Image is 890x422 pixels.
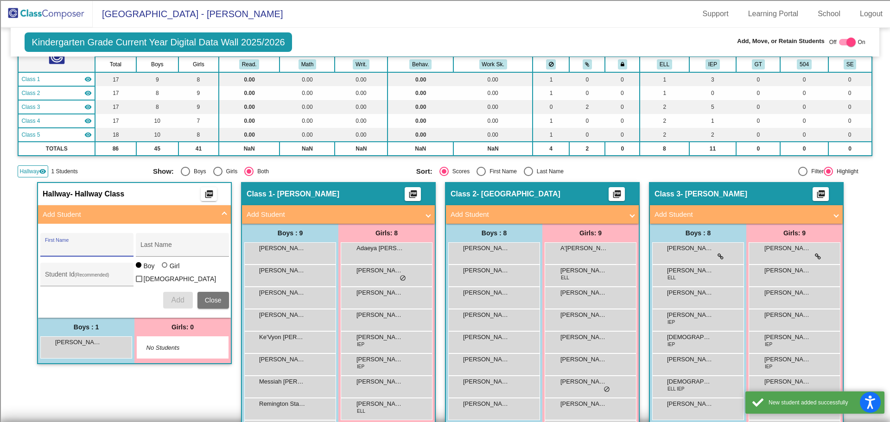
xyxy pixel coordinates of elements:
td: 86 [95,142,136,156]
div: Last Name [533,167,564,176]
button: Close [197,292,229,309]
button: ELL [657,59,672,69]
th: Keep with students [569,57,605,72]
div: Sort A > Z [4,22,886,30]
td: 17 [95,114,136,128]
td: 7 [178,114,219,128]
span: [PERSON_NAME] [560,288,607,297]
td: 17 [95,86,136,100]
span: [PERSON_NAME] [356,399,403,409]
th: 504 Plan [780,57,828,72]
div: Search for Source [4,130,886,139]
span: [PERSON_NAME] [463,266,509,275]
span: A'[PERSON_NAME] [560,244,607,253]
td: 0 [780,86,828,100]
td: 0 [605,86,640,100]
span: 1 Students [51,167,77,176]
span: [PERSON_NAME] [463,399,509,409]
span: [PERSON_NAME] [764,266,811,275]
td: 2 [689,128,737,142]
span: - [PERSON_NAME] [273,189,339,199]
td: 0.00 [388,86,453,100]
td: 0 [736,128,780,142]
div: SAVE AND GO HOME [4,223,886,232]
span: Kindergarten Grade Current Year Digital Data Wall 2025/2026 [25,32,292,52]
span: [PERSON_NAME] [667,399,713,409]
span: Show: [153,167,174,176]
mat-panel-title: Add Student [247,209,419,220]
td: 0 [569,114,605,128]
td: 0.00 [453,114,533,128]
div: ??? [4,207,886,215]
td: 9 [178,100,219,114]
td: 0.00 [335,100,388,114]
td: 0 [605,100,640,114]
div: CANCEL [4,198,886,207]
mat-icon: visibility [39,168,46,175]
div: SAVE [4,282,886,290]
div: Girls [222,167,238,176]
span: Class 1 [21,75,40,83]
span: [PERSON_NAME] [764,244,811,253]
span: [PERSON_NAME] [764,288,811,297]
span: [PERSON_NAME] [463,355,509,364]
td: 8 [640,142,689,156]
button: Print Students Details [201,187,217,201]
button: Math [299,59,316,69]
button: Print Students Details [813,187,829,201]
td: 17 [95,72,136,86]
span: IEP [667,341,675,348]
td: 10 [136,114,179,128]
span: [PERSON_NAME] [356,377,403,386]
mat-radio-group: Select an option [153,167,409,176]
span: Add [171,296,184,304]
span: [PERSON_NAME]'[PERSON_NAME] [356,355,403,364]
span: [PERSON_NAME] [667,355,713,364]
td: 0 [533,100,570,114]
span: ELL [357,408,365,415]
div: Boys : 9 [242,224,338,242]
mat-expansion-panel-header: Add Student [650,205,843,224]
span: Add, Move, or Retain Students [737,37,825,46]
div: This outline has no content. Would you like to delete it? [4,215,886,223]
span: Hallway [43,189,70,199]
div: Scores [449,167,470,176]
td: No teacher - Orsag [18,100,95,114]
td: 0 [605,114,640,128]
td: 0.00 [335,72,388,86]
div: Journal [4,139,886,147]
td: 0.00 [453,100,533,114]
mat-icon: picture_as_pdf [815,189,826,202]
div: Move to ... [4,240,886,248]
button: Work Sk. [479,59,507,69]
div: Both [254,167,269,176]
td: No teacher - Easterling [18,128,95,142]
span: Hallway [19,167,39,176]
span: IEP [765,341,772,348]
span: Sort: [416,167,432,176]
td: 0 [780,128,828,142]
mat-icon: visibility [84,117,92,125]
td: 8 [178,128,219,142]
div: Delete [4,88,886,97]
td: 0.00 [335,114,388,128]
div: Magazine [4,147,886,155]
div: Download [4,105,886,113]
div: Options [4,55,886,63]
td: 0 [780,72,828,86]
button: Behav. [409,59,432,69]
td: 0 [780,100,828,114]
td: 0 [736,114,780,128]
div: Girls: 0 [134,318,231,336]
div: Television/Radio [4,164,886,172]
td: 0 [736,100,780,114]
span: [PERSON_NAME] (ESL??) Kona [463,333,509,342]
td: 0 [569,128,605,142]
td: 0.00 [219,128,280,142]
td: 0 [569,72,605,86]
span: ELL [667,274,676,281]
td: 0 [736,86,780,100]
button: GT [752,59,765,69]
td: 8 [136,86,179,100]
td: 0 [828,128,872,142]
